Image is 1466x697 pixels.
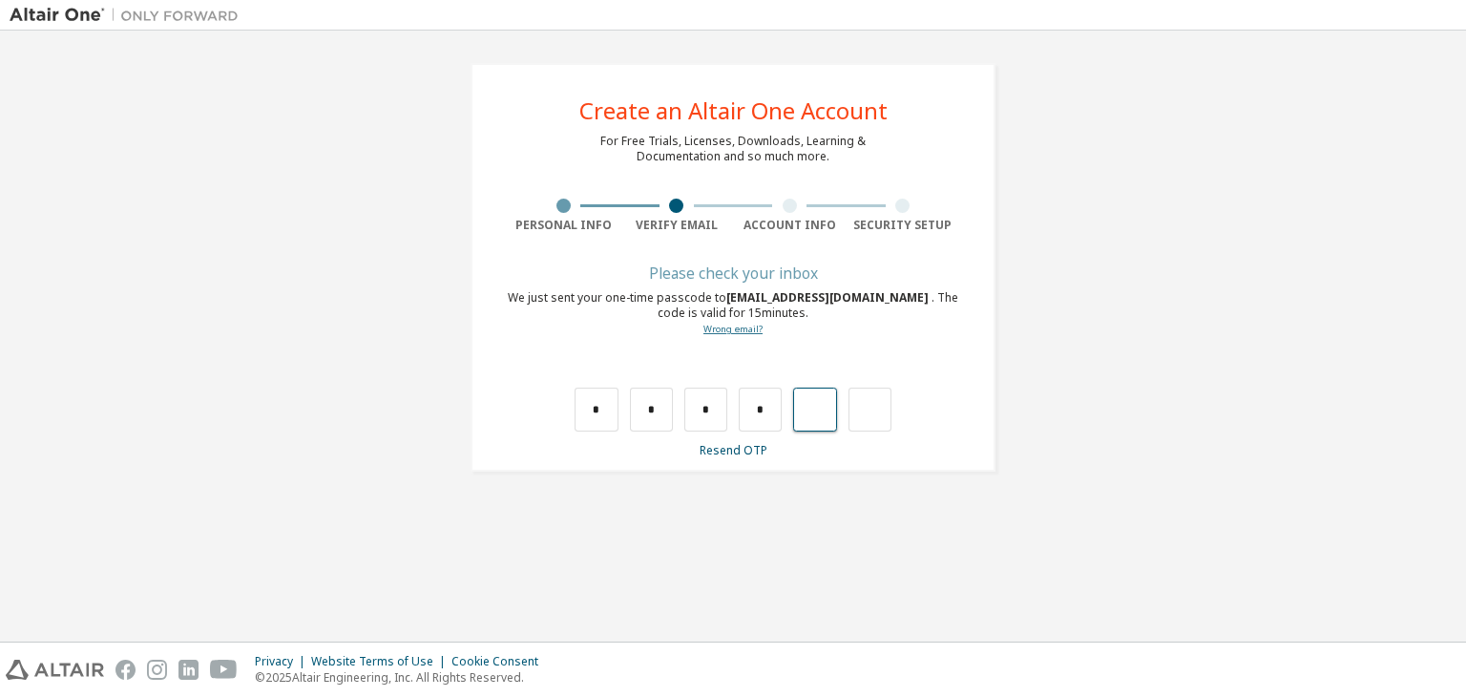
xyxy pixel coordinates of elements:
[600,134,866,164] div: For Free Trials, Licenses, Downloads, Learning & Documentation and so much more.
[700,442,767,458] a: Resend OTP
[726,289,932,306] span: [EMAIL_ADDRESS][DOMAIN_NAME]
[10,6,248,25] img: Altair One
[733,218,847,233] div: Account Info
[115,660,136,680] img: facebook.svg
[703,323,763,335] a: Go back to the registration form
[311,654,451,669] div: Website Terms of Use
[210,660,238,680] img: youtube.svg
[847,218,960,233] div: Security Setup
[6,660,104,680] img: altair_logo.svg
[255,654,311,669] div: Privacy
[178,660,199,680] img: linkedin.svg
[255,669,550,686] p: © 2025 Altair Engineering, Inc. All Rights Reserved.
[147,660,167,680] img: instagram.svg
[579,99,888,122] div: Create an Altair One Account
[620,218,734,233] div: Verify Email
[451,654,550,669] div: Cookie Consent
[507,290,959,337] div: We just sent your one-time passcode to . The code is valid for 15 minutes.
[507,218,620,233] div: Personal Info
[507,267,959,279] div: Please check your inbox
